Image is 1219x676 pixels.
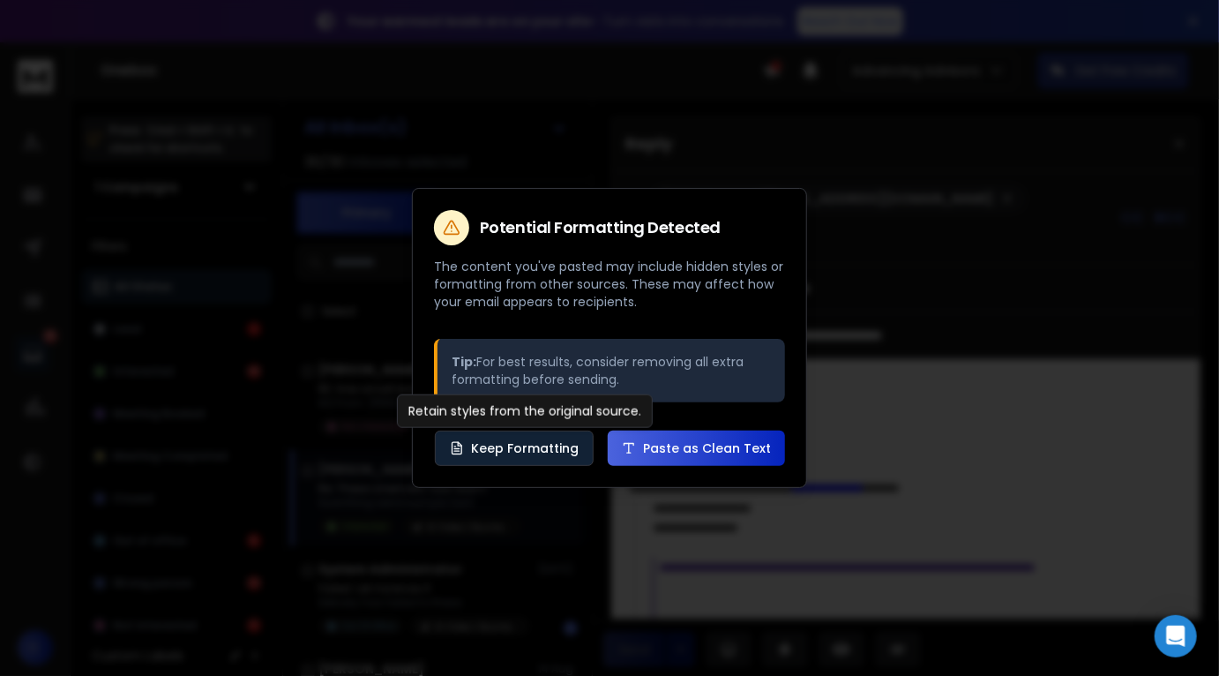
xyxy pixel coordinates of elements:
[608,431,785,466] button: Paste as Clean Text
[452,353,771,388] p: For best results, consider removing all extra formatting before sending.
[1155,615,1197,657] div: Open Intercom Messenger
[397,394,653,428] div: Retain styles from the original source.
[435,431,594,466] button: Keep Formatting
[434,258,785,311] p: The content you've pasted may include hidden styles or formatting from other sources. These may a...
[452,353,476,371] strong: Tip:
[480,220,721,236] h2: Potential Formatting Detected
